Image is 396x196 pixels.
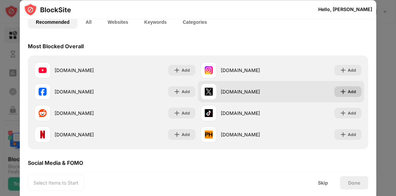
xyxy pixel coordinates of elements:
div: Add [348,67,356,73]
img: favicons [39,109,47,117]
div: [DOMAIN_NAME] [55,67,115,74]
div: Add [182,67,190,73]
div: Add [182,88,190,95]
img: favicons [205,109,213,117]
button: Keywords [136,15,175,28]
div: [DOMAIN_NAME] [221,131,281,138]
div: [DOMAIN_NAME] [221,88,281,95]
div: Select Items to Start [34,179,78,186]
div: Add [182,110,190,116]
img: favicons [39,130,47,138]
img: favicons [205,66,213,74]
div: Add [348,110,356,116]
img: favicons [39,66,47,74]
div: Most Blocked Overall [28,43,84,49]
img: logo-blocksite.svg [24,3,71,16]
div: Add [182,131,190,138]
button: Websites [100,15,136,28]
div: Add [348,131,356,138]
div: Skip [318,180,328,185]
img: favicons [39,87,47,95]
div: Social Media & FOMO [28,159,83,166]
img: favicons [205,87,213,95]
div: Hello, [PERSON_NAME] [318,7,372,12]
button: Recommended [28,15,77,28]
button: Categories [175,15,215,28]
div: [DOMAIN_NAME] [55,131,115,138]
img: favicons [205,130,213,138]
div: [DOMAIN_NAME] [55,110,115,117]
div: [DOMAIN_NAME] [221,110,281,117]
div: Add [348,88,356,95]
div: Done [348,180,360,185]
button: All [77,15,100,28]
div: [DOMAIN_NAME] [221,67,281,74]
div: [DOMAIN_NAME] [55,88,115,95]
